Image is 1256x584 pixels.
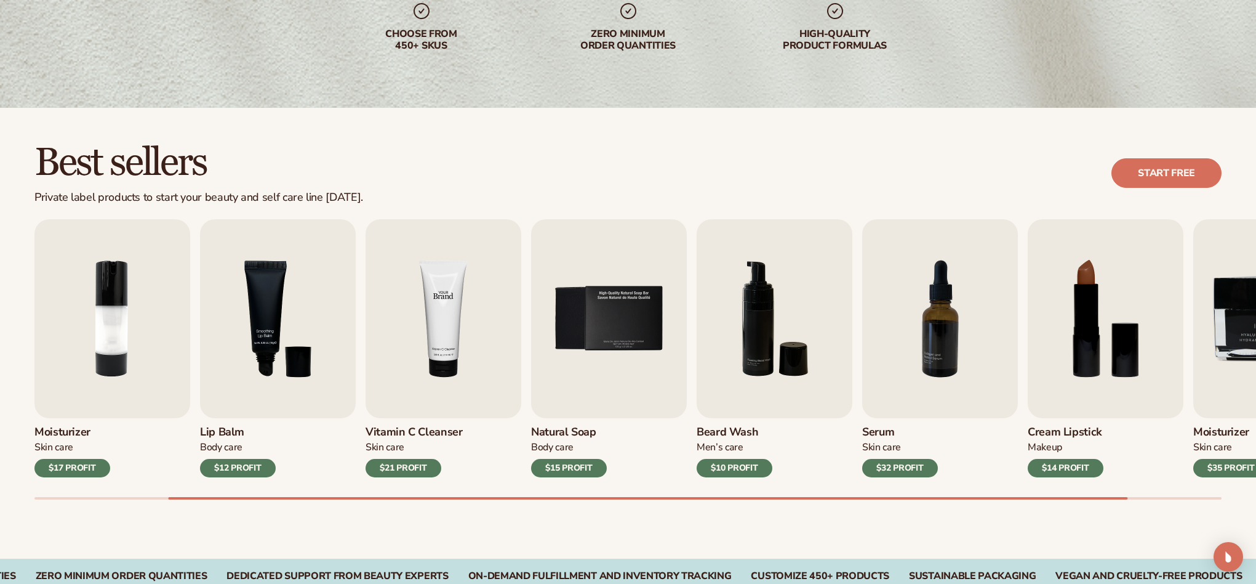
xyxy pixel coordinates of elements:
a: 6 / 9 [697,219,852,477]
div: Private label products to start your beauty and self care line [DATE]. [34,191,363,205]
div: Dedicated Support From Beauty Experts [226,570,448,582]
a: Start free [1111,158,1222,188]
div: $14 PROFIT [1028,459,1103,477]
h3: Serum [862,426,938,439]
div: Choose from 450+ Skus [343,28,500,52]
div: Body Care [531,441,607,454]
div: Skin Care [366,441,463,454]
a: 4 / 9 [366,219,521,477]
div: $12 PROFIT [200,459,276,477]
h3: Beard Wash [697,426,772,439]
div: Skin Care [862,441,938,454]
a: 5 / 9 [531,219,687,477]
img: Shopify Image 8 [366,219,521,418]
div: VEGAN AND CRUELTY-FREE PRODUCTS [1055,570,1242,582]
div: Zero Minimum Order QuantitieS [36,570,207,582]
div: Men’s Care [697,441,772,454]
div: Body Care [200,441,276,454]
a: 7 / 9 [862,219,1018,477]
div: SUSTAINABLE PACKAGING [909,570,1036,582]
div: Zero minimum order quantities [550,28,707,52]
div: CUSTOMIZE 450+ PRODUCTS [751,570,889,582]
h3: Vitamin C Cleanser [366,426,463,439]
div: $17 PROFIT [34,459,110,477]
div: Open Intercom Messenger [1214,542,1243,572]
div: High-quality product formulas [756,28,914,52]
a: 3 / 9 [200,219,356,477]
h3: Cream Lipstick [1028,426,1103,439]
a: 8 / 9 [1028,219,1183,477]
div: On-Demand Fulfillment and Inventory Tracking [468,570,732,582]
h2: Best sellers [34,142,363,184]
h3: Moisturizer [34,426,110,439]
div: Makeup [1028,441,1103,454]
div: Skin Care [34,441,110,454]
a: 2 / 9 [34,219,190,477]
div: $15 PROFIT [531,459,607,477]
div: $10 PROFIT [697,459,772,477]
div: $21 PROFIT [366,459,441,477]
div: $32 PROFIT [862,459,938,477]
h3: Lip Balm [200,426,276,439]
h3: Natural Soap [531,426,607,439]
